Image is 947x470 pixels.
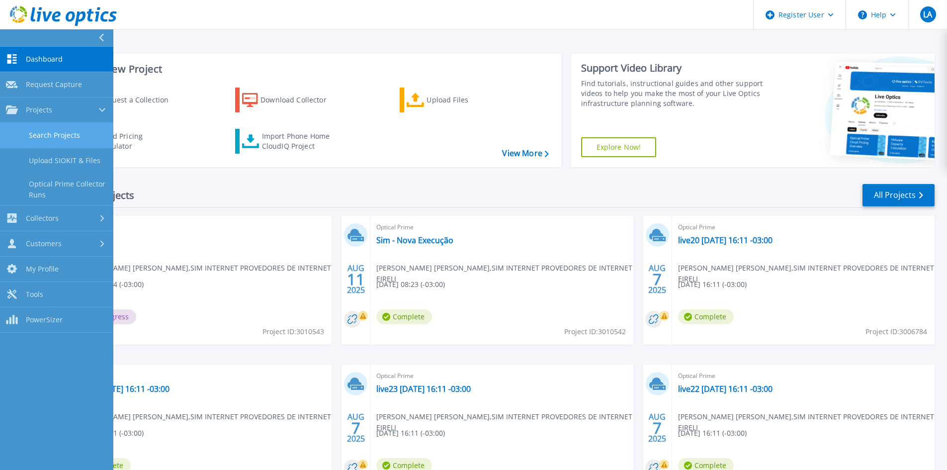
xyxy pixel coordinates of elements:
div: Upload Files [427,90,506,110]
h3: Start a New Project [71,64,548,75]
a: Cloud Pricing Calculator [71,129,181,154]
span: 7 [351,424,360,432]
a: live22 [DATE] 16:11 -03:00 [678,384,773,394]
div: Import Phone Home CloudIQ Project [262,131,340,151]
span: Optical Prime [376,222,627,233]
span: 7 [653,424,662,432]
span: [PERSON_NAME] [PERSON_NAME] , SIM INTERNET PROVEDORES DE INTERNET EIRELI [376,263,633,284]
span: Complete [376,309,432,324]
span: Project ID: 3006784 [865,326,927,337]
a: Sim - Nova Execução [376,235,453,245]
span: [DATE] 16:11 (-03:00) [376,428,445,439]
span: Project ID: 3010542 [564,326,626,337]
span: Request Capture [26,80,82,89]
span: My Profile [26,265,59,274]
div: AUG 2025 [346,261,365,297]
span: Optical Prime [75,371,326,381]
span: Dashboard [26,55,63,64]
span: Optical Prime [678,222,929,233]
a: live20 [DATE] 16:11 -03:00 [678,235,773,245]
span: PowerSizer [26,315,63,324]
a: Upload Files [400,88,511,112]
a: live21 [DATE] 16:11 -03:00 [75,384,170,394]
a: All Projects [862,184,935,206]
span: Optical Prime [678,371,929,381]
div: AUG 2025 [648,410,667,446]
span: LA [923,10,932,18]
div: AUG 2025 [346,410,365,446]
div: Support Video Library [581,62,767,75]
div: Request a Collection [99,90,178,110]
span: [DATE] 16:11 (-03:00) [678,428,747,439]
span: [PERSON_NAME] [PERSON_NAME] , SIM INTERNET PROVEDORES DE INTERNET EIRELI [376,411,633,433]
a: Request a Collection [71,88,181,112]
span: Optical Prime [376,371,627,381]
span: [PERSON_NAME] [PERSON_NAME] , SIM INTERNET PROVEDORES DE INTERNET EIRELI [678,263,935,284]
span: [PERSON_NAME] [PERSON_NAME] , SIM INTERNET PROVEDORES DE INTERNET EIRELI [75,263,332,284]
span: Customers [26,239,62,248]
span: [DATE] 16:11 (-03:00) [678,279,747,290]
div: Cloud Pricing Calculator [97,131,177,151]
a: Explore Now! [581,137,657,157]
span: Project ID: 3010543 [262,326,324,337]
span: 11 [347,275,365,283]
a: live23 [DATE] 16:11 -03:00 [376,384,471,394]
a: Download Collector [235,88,346,112]
span: 7 [653,275,662,283]
span: Collectors [26,214,59,223]
span: Optical Prime [75,222,326,233]
div: Find tutorials, instructional guides and other support videos to help you make the most of your L... [581,79,767,108]
span: [PERSON_NAME] [PERSON_NAME] , SIM INTERNET PROVEDORES DE INTERNET EIRELI [75,411,332,433]
span: Projects [26,105,52,114]
span: [PERSON_NAME] [PERSON_NAME] , SIM INTERNET PROVEDORES DE INTERNET EIRELI [678,411,935,433]
div: Download Collector [260,90,340,110]
a: View More [502,149,548,158]
span: Complete [678,309,734,324]
span: [DATE] 08:23 (-03:00) [376,279,445,290]
span: Tools [26,290,43,299]
div: AUG 2025 [648,261,667,297]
